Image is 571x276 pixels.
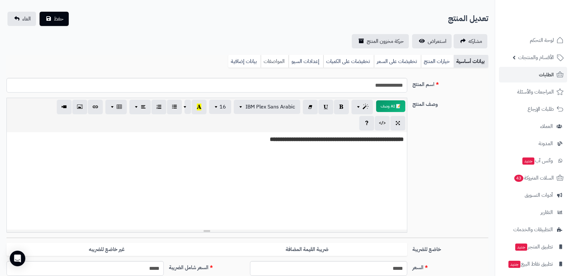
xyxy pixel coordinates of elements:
a: المراجعات والأسئلة [499,84,567,100]
span: التطبيقات والخدمات [513,225,553,234]
a: خيارات المنتج [421,55,454,68]
span: أدوات التسويق [525,191,553,200]
a: التطبيقات والخدمات [499,222,567,237]
a: طلبات الإرجاع [499,101,567,117]
a: بيانات أساسية [454,55,488,68]
span: الطلبات [539,70,554,79]
span: الأقسام والمنتجات [518,53,554,62]
a: حركة مخزون المنتج [352,34,409,48]
span: العملاء [540,122,553,131]
a: لوحة التحكم [499,32,567,48]
a: العملاء [499,119,567,134]
span: جديد [522,157,534,165]
label: السعر شامل الضريبة [166,261,247,271]
span: مشاركه [469,37,482,45]
button: 📝 AI وصف [376,100,405,112]
a: استعراض [412,34,452,48]
a: أدوات التسويق [499,187,567,203]
span: 16 [220,103,226,111]
button: حفظ [40,12,69,26]
a: الطلبات [499,67,567,82]
label: وصف المنتج [410,98,491,108]
a: وآتس آبجديد [499,153,567,169]
span: لوحة التحكم [530,36,554,45]
label: خاضع للضريبة [410,243,491,253]
label: السعر [410,261,491,271]
a: تخفيضات على السعر [374,55,421,68]
button: IBM Plex Sans Arabic [234,100,300,114]
span: السلات المتروكة [514,173,554,182]
span: التقارير [541,208,553,217]
span: جديد [508,261,520,268]
a: بيانات إضافية [228,55,261,68]
label: غير خاضع للضريبه [6,243,207,256]
a: التقارير [499,205,567,220]
span: وآتس آب [522,156,553,165]
div: Open Intercom Messenger [10,251,25,266]
a: المواصفات [261,55,289,68]
label: ضريبة القيمة المضافة [207,243,407,256]
span: استعراض [428,37,446,45]
img: logo-2.png [527,15,565,29]
span: المراجعات والأسئلة [517,87,554,96]
a: السلات المتروكة43 [499,170,567,186]
span: تطبيق المتجر [515,242,553,251]
a: مشاركه [454,34,487,48]
a: المدونة [499,136,567,151]
a: تطبيق نقاط البيعجديد [499,256,567,272]
span: حركة مخزون المنتج [367,37,404,45]
a: الغاء [7,12,36,26]
span: الغاء [22,15,31,23]
a: إعدادات السيو [289,55,323,68]
label: اسم المنتج [410,78,491,88]
span: تطبيق نقاط البيع [508,259,553,269]
span: جديد [515,244,527,251]
span: 43 [514,175,524,182]
span: حفظ [54,15,64,23]
button: 16 [209,100,231,114]
h2: تعديل المنتج [448,12,488,25]
a: تطبيق المتجرجديد [499,239,567,255]
span: IBM Plex Sans Arabic [245,103,295,111]
a: تخفيضات على الكميات [323,55,374,68]
span: المدونة [539,139,553,148]
span: طلبات الإرجاع [528,105,554,114]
